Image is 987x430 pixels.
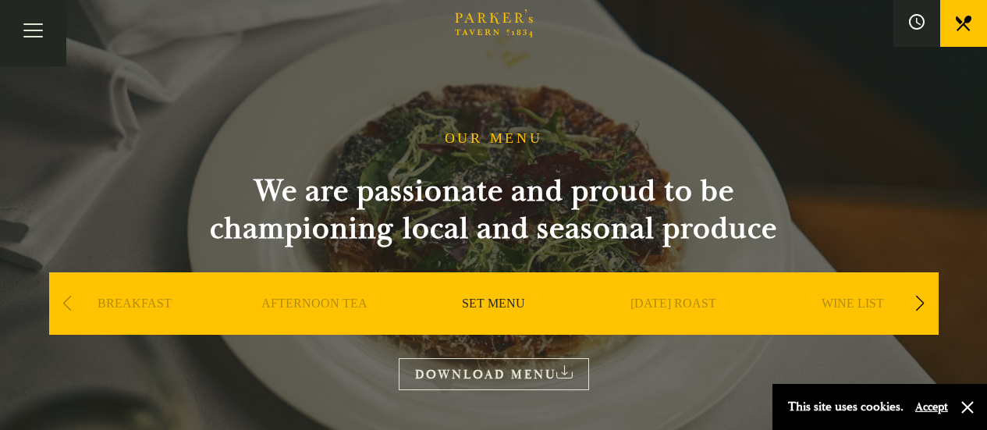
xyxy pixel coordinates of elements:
h1: OUR MENU [445,130,543,147]
a: BREAKFAST [98,296,172,358]
div: 5 / 9 [767,272,939,382]
h2: We are passionate and proud to be championing local and seasonal produce [182,172,806,247]
div: 1 / 9 [49,272,221,382]
div: 2 / 9 [229,272,400,382]
div: Next slide [910,286,931,321]
button: Accept [915,400,948,414]
a: AFTERNOON TEA [261,296,367,358]
a: DOWNLOAD MENU [399,358,589,390]
div: 3 / 9 [408,272,580,382]
a: [DATE] ROAST [630,296,716,358]
div: Previous slide [57,286,78,321]
button: Close and accept [960,400,975,415]
div: 4 / 9 [588,272,759,382]
a: WINE LIST [822,296,884,358]
a: SET MENU [462,296,525,358]
p: This site uses cookies. [788,396,904,418]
